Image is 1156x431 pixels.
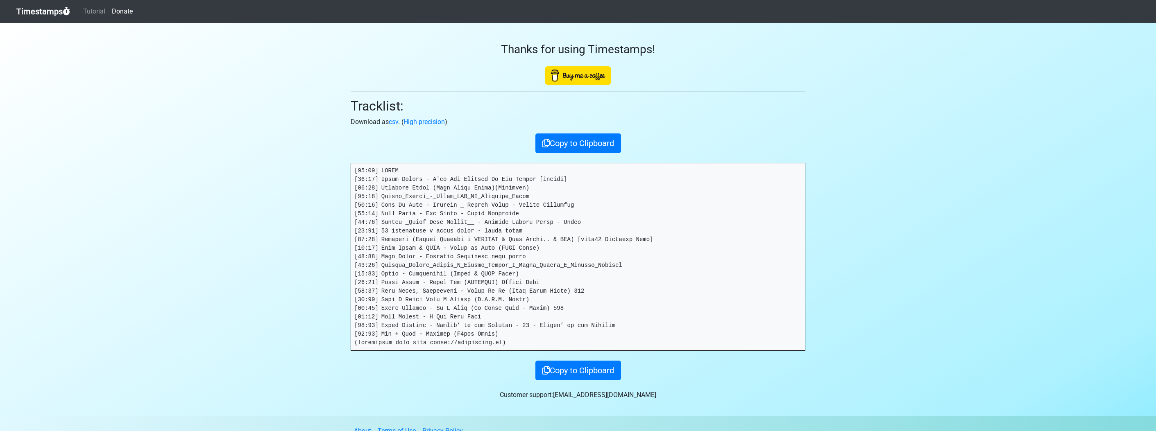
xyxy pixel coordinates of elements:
a: Donate [109,3,136,20]
img: Buy Me A Coffee [545,66,611,85]
a: csv [389,118,398,126]
p: Download as . ( ) [351,117,805,127]
button: Copy to Clipboard [535,361,621,380]
button: Copy to Clipboard [535,133,621,153]
h3: Thanks for using Timestamps! [351,43,805,56]
a: Tutorial [80,3,109,20]
a: High precision [403,118,445,126]
pre: [95:09] LOREM [36:17] Ipsum Dolors - A'co Adi Elitsed Do Eiu Tempor [incidi] [06:28] Utlabore Etd... [351,163,805,350]
a: Timestamps [16,3,70,20]
h2: Tracklist: [351,98,805,114]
